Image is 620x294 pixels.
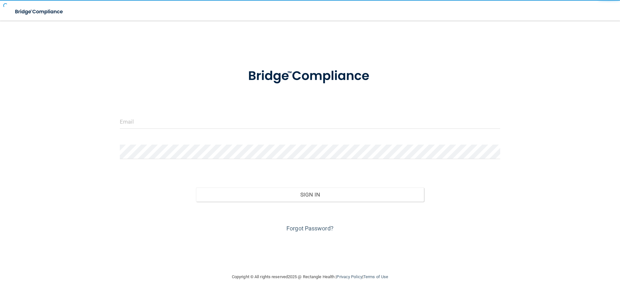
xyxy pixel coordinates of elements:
img: bridge_compliance_login_screen.278c3ca4.svg [235,59,385,93]
a: Forgot Password? [286,225,334,232]
a: Privacy Policy [336,274,362,279]
div: Copyright © All rights reserved 2025 @ Rectangle Health | | [192,267,428,287]
a: Terms of Use [363,274,388,279]
button: Sign In [196,188,424,202]
input: Email [120,114,500,129]
img: bridge_compliance_login_screen.278c3ca4.svg [10,5,69,18]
